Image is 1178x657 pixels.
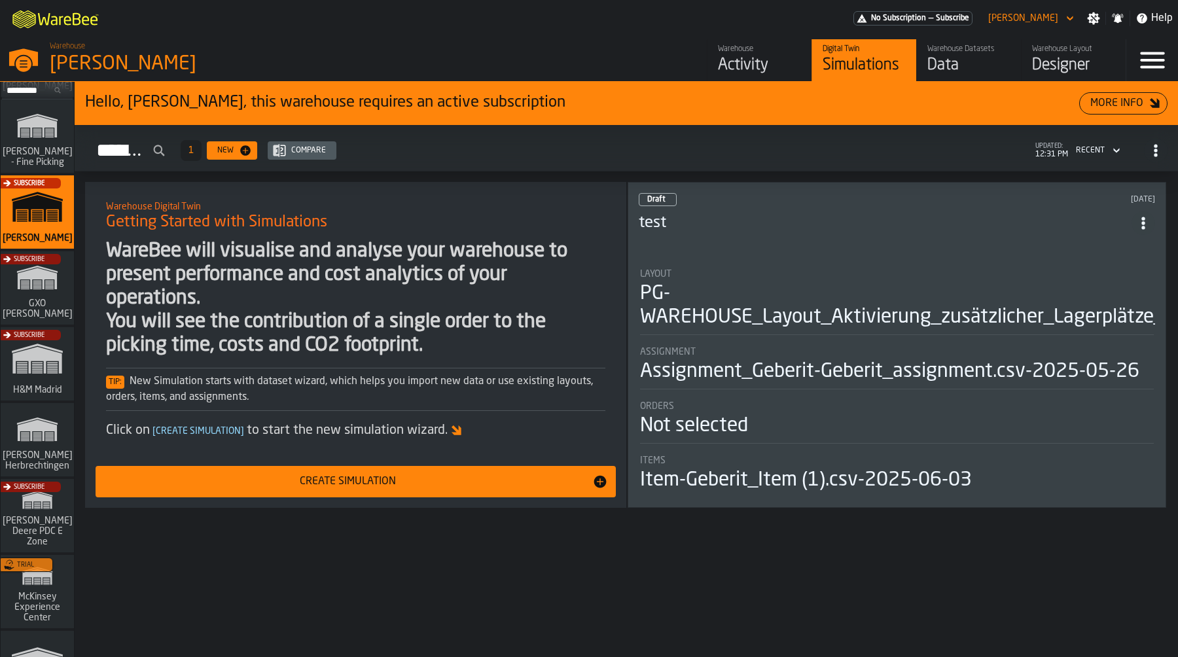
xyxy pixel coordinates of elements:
[718,44,801,54] div: Warehouse
[106,212,327,233] span: Getting Started with Simulations
[75,82,1178,125] div: ItemListCard-
[17,561,34,569] span: Trial
[718,55,801,76] div: Activity
[1,555,74,631] a: link-to-/wh/i/99265d59-bd42-4a33-a5fd-483dee362034/simulations
[106,240,605,357] div: WareBee will visualise and analyse your warehouse to present performance and cost analytics of yo...
[640,269,1154,279] div: Title
[1130,10,1178,26] label: button-toggle-Help
[1,175,74,251] a: link-to-/wh/i/1653e8cc-126b-480f-9c47-e01e76aa4a88/simulations
[916,39,1021,81] a: link-to-/wh/i/1653e8cc-126b-480f-9c47-e01e76aa4a88/data
[175,140,207,161] div: ButtonLoadMore-Load More-Prev-First-Last
[929,14,933,23] span: —
[85,182,626,508] div: ItemListCard-
[188,146,194,155] span: 1
[640,401,1154,412] div: Title
[628,182,1166,508] div: ItemListCard-DashboardItemContainer
[1,251,74,327] a: link-to-/wh/i/baca6aa3-d1fc-43c0-a604-2a1c9d5db74d/simulations
[640,269,671,279] span: Layout
[150,427,247,436] span: Create Simulation
[988,13,1058,24] div: DropdownMenuValue-Patrick Blitz
[106,374,605,405] div: New Simulation starts with dataset wizard, which helps you import new data or use existing layout...
[871,14,926,23] span: No Subscription
[707,39,812,81] a: link-to-/wh/i/1653e8cc-126b-480f-9c47-e01e76aa4a88/feed/
[96,192,616,240] div: title-Getting Started with Simulations
[640,347,1154,357] div: Title
[647,196,666,204] span: Draft
[640,269,1154,335] div: stat-Layout
[14,332,45,339] span: Subscribe
[1126,39,1178,81] label: button-toggle-Menu
[96,466,616,497] button: button-Create Simulation
[14,484,45,491] span: Subscribe
[1106,12,1130,25] label: button-toggle-Notifications
[823,44,906,54] div: Digital Twin
[1,479,74,555] a: link-to-/wh/i/9d85c013-26f4-4c06-9c7d-6d35b33af13a/simulations
[853,11,973,26] div: Menu Subscription
[640,455,1154,466] div: Title
[207,141,257,160] button: button-New
[1035,143,1068,150] span: updated:
[106,421,605,440] div: Click on to start the new simulation wizard.
[1035,150,1068,159] span: 12:31 PM
[212,146,239,155] div: New
[927,55,1010,76] div: Data
[640,347,696,357] span: Assignment
[1076,146,1105,155] div: DropdownMenuValue-4
[1071,143,1123,158] div: DropdownMenuValue-4
[85,92,1079,113] div: Hello, [PERSON_NAME], this warehouse requires an active subscription
[853,11,973,26] a: link-to-/wh/i/1653e8cc-126b-480f-9c47-e01e76aa4a88/pricing/
[936,14,969,23] span: Subscribe
[640,455,666,466] span: Items
[1,99,74,175] a: link-to-/wh/i/48cbecf7-1ea2-4bc9-a439-03d5b66e1a58/simulations
[50,52,403,76] div: [PERSON_NAME]
[640,414,748,438] div: Not selected
[50,42,85,51] span: Warehouse
[286,146,331,155] div: Compare
[918,195,1156,204] div: Updated: 6/16/2025, 3:25:12 PM Created: 6/16/2025, 3:25:02 PM
[639,213,1132,234] h3: test
[1082,12,1105,25] label: button-toggle-Settings
[640,401,1154,444] div: stat-Orders
[106,199,605,212] h2: Sub Title
[639,193,677,206] div: status-0 2
[823,55,906,76] div: Simulations
[1021,39,1126,81] a: link-to-/wh/i/1653e8cc-126b-480f-9c47-e01e76aa4a88/designer
[983,10,1077,26] div: DropdownMenuValue-Patrick Blitz
[106,376,124,389] span: Tip:
[268,141,336,160] button: button-Compare
[640,360,1139,383] div: Assignment_Geberit-Geberit_assignment.csv-2025-05-26
[103,474,592,489] div: Create Simulation
[812,39,916,81] a: link-to-/wh/i/1653e8cc-126b-480f-9c47-e01e76aa4a88/simulations
[1079,92,1168,115] button: button-More Info
[640,401,674,412] span: Orders
[639,256,1155,495] section: card-SimulationDashboardCard-draft
[241,427,244,436] span: ]
[1151,10,1173,26] span: Help
[640,347,1154,389] div: stat-Assignment
[14,256,45,263] span: Subscribe
[1032,44,1115,54] div: Warehouse Layout
[640,469,972,492] div: Item-Geberit_Item (1).csv-2025-06-03
[1085,96,1149,111] div: More Info
[640,455,1154,492] div: stat-Items
[1,327,74,403] a: link-to-/wh/i/0438fb8c-4a97-4a5b-bcc6-2889b6922db0/simulations
[1,403,74,479] a: link-to-/wh/i/f0a6b354-7883-413a-84ff-a65eb9c31f03/simulations
[152,427,156,436] span: [
[75,125,1178,171] h2: button-Simulations
[1032,55,1115,76] div: Designer
[14,180,45,187] span: Subscribe
[927,44,1010,54] div: Warehouse Datasets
